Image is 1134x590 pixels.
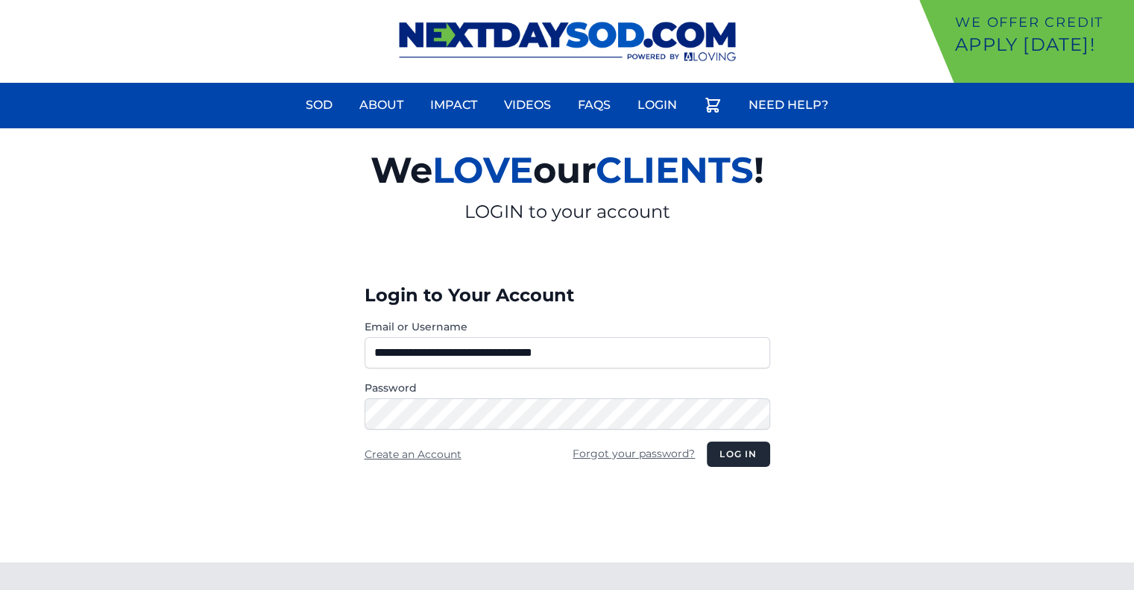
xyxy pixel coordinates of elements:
label: Email or Username [365,319,770,334]
h2: We our ! [198,140,937,200]
button: Log in [707,442,769,467]
a: Sod [297,87,341,123]
a: Login [629,87,686,123]
h3: Login to Your Account [365,283,770,307]
a: Forgot your password? [573,447,695,460]
p: We offer Credit [955,12,1128,33]
span: LOVE [432,148,533,192]
p: Apply [DATE]! [955,33,1128,57]
a: Need Help? [740,87,837,123]
a: FAQs [569,87,620,123]
label: Password [365,380,770,395]
span: CLIENTS [596,148,754,192]
a: Videos [495,87,560,123]
a: Create an Account [365,448,462,461]
a: About [350,87,412,123]
p: LOGIN to your account [198,200,937,224]
a: Impact [421,87,486,123]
